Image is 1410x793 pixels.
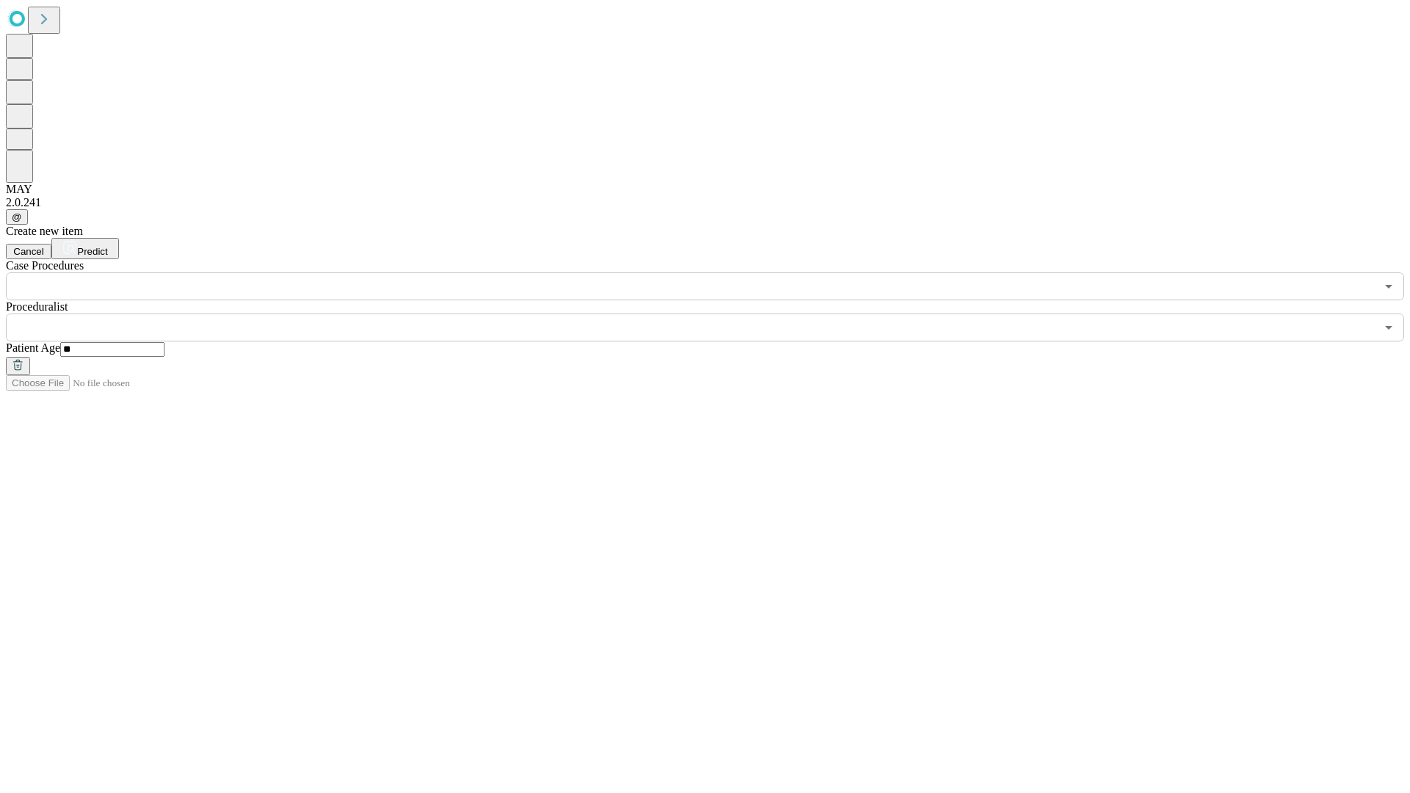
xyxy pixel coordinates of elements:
span: Scheduled Procedure [6,259,84,272]
button: Open [1378,317,1399,338]
span: Cancel [13,246,44,257]
button: Cancel [6,244,51,259]
span: Patient Age [6,341,60,354]
div: MAY [6,183,1404,196]
button: @ [6,209,28,225]
div: 2.0.241 [6,196,1404,209]
span: @ [12,211,22,222]
button: Open [1378,276,1399,297]
button: Predict [51,238,119,259]
span: Create new item [6,225,83,237]
span: Predict [77,246,107,257]
span: Proceduralist [6,300,68,313]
